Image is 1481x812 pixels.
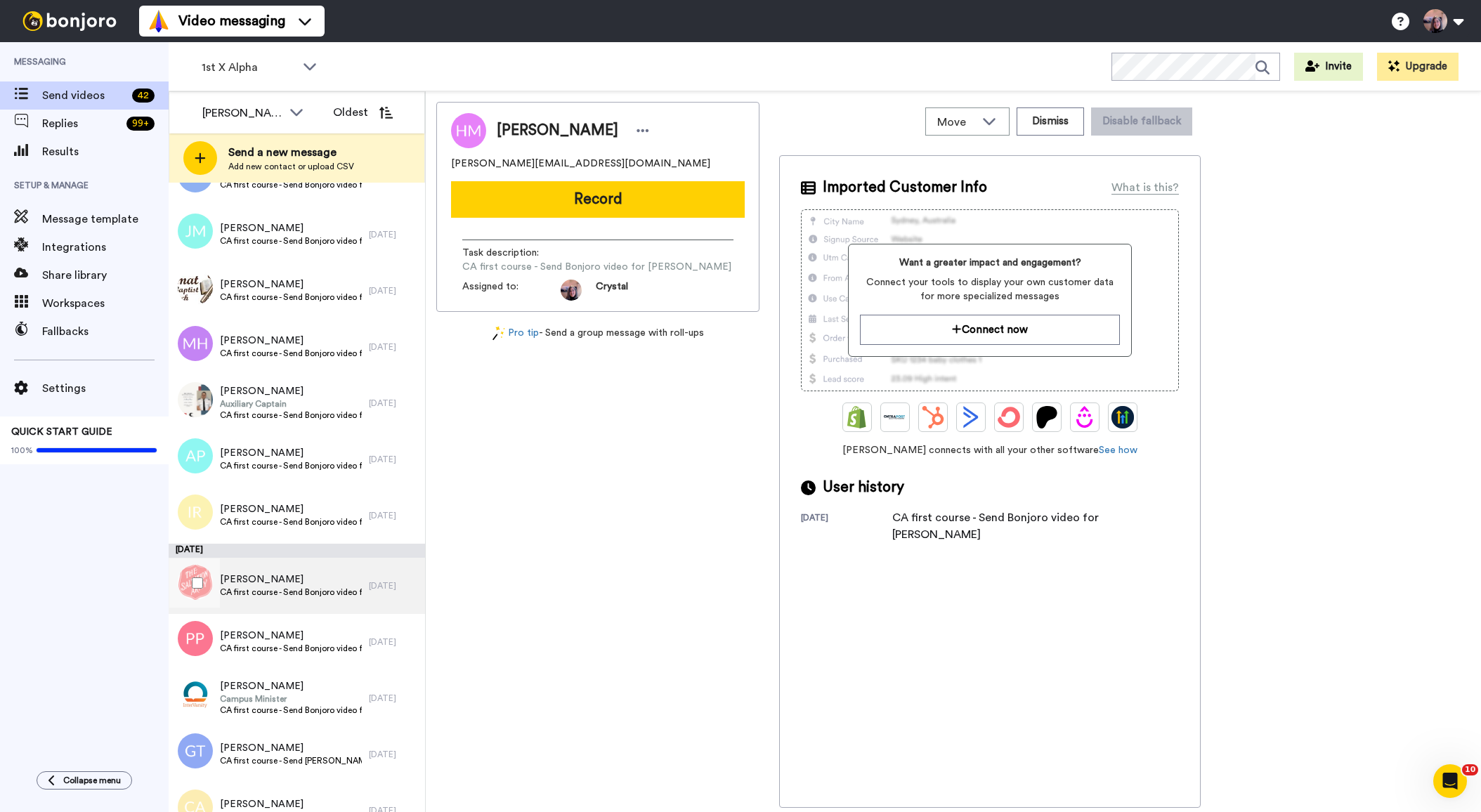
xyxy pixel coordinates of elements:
[1294,53,1363,81] button: Invite
[42,267,169,284] span: Share library
[462,280,561,301] span: Assigned to:
[369,285,418,296] div: [DATE]
[220,384,362,398] span: [PERSON_NAME]
[801,512,892,543] div: [DATE]
[220,741,362,755] span: [PERSON_NAME]
[860,315,1119,345] button: Connect now
[451,113,486,148] img: Image of Hazel Matheson
[451,157,710,171] span: [PERSON_NAME][EMAIL_ADDRESS][DOMAIN_NAME]
[1036,406,1058,428] img: Patreon
[462,246,561,260] span: Task description :
[220,398,362,410] span: Auxiliary Captain
[178,621,213,656] img: pp.png
[42,380,169,397] span: Settings
[369,510,418,521] div: [DATE]
[126,117,155,131] div: 99 +
[220,572,362,587] span: [PERSON_NAME]
[846,406,868,428] img: Shopify
[497,120,618,141] span: [PERSON_NAME]
[178,733,213,768] img: gt.png
[11,445,33,456] span: 100%
[1433,764,1467,798] iframe: Intercom live chat
[42,239,169,256] span: Integrations
[220,221,362,235] span: [PERSON_NAME]
[1111,406,1134,428] img: GoHighLevel
[492,326,505,341] img: magic-wand.svg
[860,256,1119,270] span: Want a greater impact and engagement?
[178,11,285,31] span: Video messaging
[596,280,628,301] span: Crystal
[369,341,418,353] div: [DATE]
[220,502,362,516] span: [PERSON_NAME]
[37,771,132,790] button: Collapse menu
[462,260,731,274] span: CA first course - Send Bonjoro video for [PERSON_NAME]
[228,144,354,161] span: Send a new message
[63,775,121,786] span: Collapse menu
[369,749,418,760] div: [DATE]
[228,161,354,172] span: Add new contact or upload CSV
[178,495,213,530] img: ir.png
[42,87,126,104] span: Send videos
[998,406,1020,428] img: ConvertKit
[369,693,418,704] div: [DATE]
[178,382,213,417] img: 355bfc63-f87f-4c23-90d0-6e500f707d4e.jpg
[169,544,425,558] div: [DATE]
[884,406,906,428] img: Ontraport
[42,211,169,228] span: Message template
[42,143,169,160] span: Results
[220,705,362,716] span: CA first course - Send Bonjoro video for [PERSON_NAME]
[436,326,759,341] div: - Send a group message with roll-ups
[823,477,904,498] span: User history
[451,181,745,218] button: Record
[220,755,362,766] span: CA first course - Send [PERSON_NAME] video for [PERSON_NAME]
[922,406,944,428] img: Hubspot
[42,323,169,340] span: Fallbacks
[1377,53,1459,81] button: Upgrade
[220,643,362,654] span: CA first course - Send Bonjoro video for [PERSON_NAME]
[937,114,975,131] span: Move
[220,334,362,348] span: [PERSON_NAME]
[148,10,170,32] img: vm-color.svg
[220,516,362,528] span: CA first course - Send Bonjoro video for [PERSON_NAME]
[220,460,362,471] span: CA first course - Send Bonjoro video for [PERSON_NAME]
[178,326,213,361] img: mh.png
[132,89,155,103] div: 42
[322,98,403,126] button: Oldest
[860,275,1119,303] span: Connect your tools to display your own customer data for more specialized messages
[178,214,213,249] img: jm.png
[42,115,121,132] span: Replies
[178,270,213,305] img: af3a762e-b207-4bff-9584-5f79c87ca599.jpg
[220,235,362,247] span: CA first course - Send Bonjoro video for [PERSON_NAME]
[178,677,213,712] img: e10a5a6b-cf10-41a9-84a5-733359c1302c.jpg
[1111,179,1179,196] div: What is this?
[1099,445,1137,455] a: See how
[369,636,418,648] div: [DATE]
[561,280,582,301] img: AATXAJzJOH73C-cTNEnpyj0-A7Iu2-4VCODEFM2b96Y8=s96-c
[42,295,169,312] span: Workspaces
[220,797,362,811] span: [PERSON_NAME]
[801,443,1179,457] span: [PERSON_NAME] connects with all your other software
[202,59,296,76] span: 1st X Alpha
[178,438,213,473] img: ap.png
[220,179,362,190] span: CA first course - Send Bonjoro video for [PERSON_NAME]
[369,398,418,409] div: [DATE]
[220,292,362,303] span: CA first course - Send Bonjoro video for [PERSON_NAME]
[220,348,362,359] span: CA first course - Send Bonjoro video for [PERSON_NAME]
[220,410,362,421] span: CA first course - Send Bonjoro video for [PERSON_NAME]
[17,11,122,31] img: bj-logo-header-white.svg
[220,629,362,643] span: [PERSON_NAME]
[202,105,282,122] div: [PERSON_NAME]
[960,406,982,428] img: ActiveCampaign
[220,693,362,705] span: Campus Minister
[823,177,987,198] span: Imported Customer Info
[1017,107,1084,136] button: Dismiss
[220,277,362,292] span: [PERSON_NAME]
[369,454,418,465] div: [DATE]
[1091,107,1192,136] button: Disable fallback
[220,587,362,598] span: CA first course - Send Bonjoro video for [PERSON_NAME]
[11,427,112,437] span: QUICK START GUIDE
[1462,764,1478,775] span: 10
[1074,406,1096,428] img: Drip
